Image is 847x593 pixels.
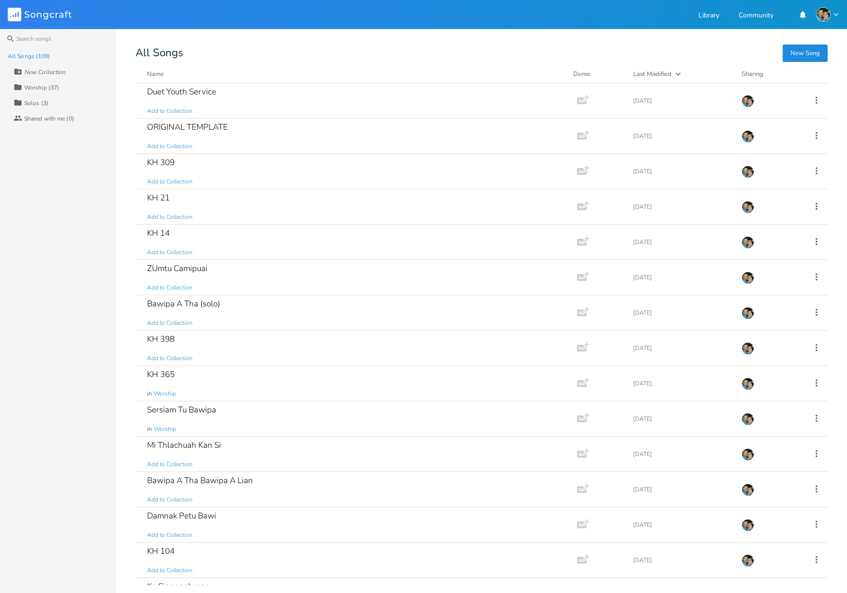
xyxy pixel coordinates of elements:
div: [DATE] [633,239,730,245]
div: [DATE] [633,522,730,528]
span: Worship [154,425,176,433]
span: Add to Collection [147,319,193,327]
div: Bawipa A Tha Bawipa A Lian [147,476,253,485]
div: KH 365 [147,370,175,379]
div: Mi Thlachuah Kan Si [147,441,221,449]
img: KLBC Worship Team [742,554,754,567]
span: in [147,390,152,398]
button: Last Modified [633,69,730,79]
div: New Collection [24,69,65,75]
img: KLBC Worship Team [742,166,754,178]
img: KLBC Worship Team [742,413,754,426]
div: Demo [573,69,622,79]
img: KLBC Worship Team [742,130,754,143]
img: KLBC Worship Team [742,378,754,390]
div: [DATE] [633,416,730,422]
div: Bawipa A Tha (solo) [147,300,220,308]
img: KLBC Worship Team [742,95,754,107]
span: Add to Collection [147,213,193,221]
img: KLBC Worship Team [742,448,754,461]
div: Sersiam Tu Bawipa [147,406,216,414]
img: KLBC Worship Team [742,484,754,496]
img: KLBC Worship Team [742,272,754,284]
div: KH 398 [147,335,175,343]
div: [DATE] [633,274,730,280]
img: KLBC Worship Team [742,519,754,532]
div: Damnak Petu Bawi [147,512,216,520]
span: Add to Collection [147,354,193,363]
img: KLBC Worship Team [742,307,754,319]
div: [DATE] [633,98,730,104]
div: KH 14 [147,229,170,237]
div: Sharing [742,69,800,79]
div: Worship (37) [24,85,59,91]
img: KLBC Worship Team [742,342,754,355]
div: Shared with me (0) [24,116,74,122]
img: KLBC Worship Team [742,236,754,249]
span: Add to Collection [147,107,193,115]
span: in [147,425,152,433]
span: Add to Collection [147,531,193,539]
span: Add to Collection [147,284,193,292]
img: KLBC Worship Team [816,7,831,22]
span: Add to Collection [147,496,193,504]
span: Add to Collection [147,142,193,151]
div: Last Modified [633,70,671,78]
span: Worship [154,390,176,398]
div: [DATE] [633,487,730,492]
button: New Song [783,45,828,62]
span: Add to Collection [147,248,193,257]
div: [DATE] [633,204,730,210]
div: KH 21 [147,194,170,202]
div: ZUmtu Camipuai [147,264,208,273]
span: Add to Collection [147,178,193,186]
div: Ka Siangpahrang [147,582,210,591]
div: [DATE] [633,310,730,316]
div: [DATE] [633,133,730,139]
div: All Songs (109) [8,53,50,59]
div: [DATE] [633,380,730,386]
button: Name [147,69,562,79]
div: KH 104 [147,547,175,555]
div: ORIGINAL TEMPLATE [147,123,228,131]
span: Add to Collection [147,460,193,469]
span: Add to Collection [147,566,193,575]
div: Solos (3) [24,100,48,106]
div: [DATE] [633,557,730,563]
div: Name [147,70,164,78]
div: All Songs [135,48,828,58]
div: [DATE] [633,345,730,351]
div: [DATE] [633,451,730,457]
div: [DATE] [633,168,730,174]
img: KLBC Worship Team [742,201,754,213]
div: Duet Youth Service [147,88,216,96]
div: KH 309 [147,158,175,167]
a: Library [698,12,719,20]
a: Community [739,12,773,20]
